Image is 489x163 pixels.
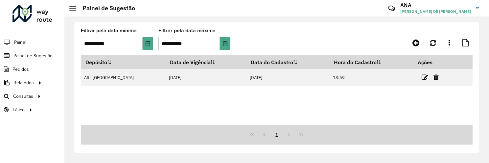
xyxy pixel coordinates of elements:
span: Pedidos [12,66,29,73]
td: AS - [GEOGRAPHIC_DATA] [81,69,166,86]
span: Tático [12,106,25,113]
td: 13:59 [329,69,413,86]
a: Editar [422,73,428,82]
button: Choose Date [220,37,230,50]
a: Contato Rápido [384,1,399,15]
th: Data do Cadastro [246,55,329,69]
button: Choose Date [143,37,153,50]
th: Hora do Cadastro [329,55,413,69]
label: Filtrar pela data máxima [158,27,216,35]
h3: ANA [400,2,471,8]
h2: Painel de Sugestão [76,5,135,12]
th: Depósito [81,55,166,69]
button: 1 [270,128,283,141]
th: Ações [413,55,453,69]
a: Excluir [433,73,439,82]
th: Data de Vigência [166,55,246,69]
label: Filtrar pela data mínima [81,27,137,35]
span: [PERSON_NAME] DE [PERSON_NAME] [400,9,471,14]
td: [DATE] [166,69,246,86]
span: Relatórios [13,79,34,86]
span: Consultas [13,93,33,100]
span: Painel de Sugestão [13,52,53,59]
span: Painel [14,39,26,46]
td: [DATE] [246,69,329,86]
